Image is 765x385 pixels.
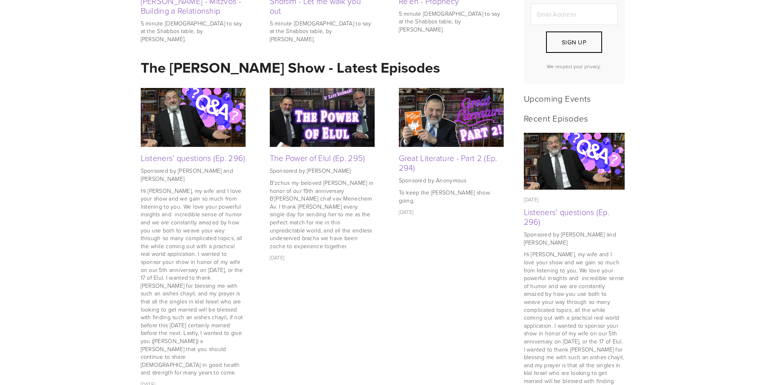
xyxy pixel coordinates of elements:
[524,113,625,123] h2: Recent Episodes
[141,187,246,377] p: Hi [PERSON_NAME], my wife and I love your show and we gain so much from listening to you. We love...
[141,83,246,153] img: Listeners' questions (Ep. 296)
[562,38,586,46] span: Sign Up
[141,152,246,163] a: Listeners' questions (Ep. 296)
[270,167,375,175] p: Sponsored by [PERSON_NAME]
[270,152,365,163] a: The Power of Elul (Ep. 295)
[399,88,504,147] img: Great Literature - Part 2 (Ep. 294)
[531,63,618,70] p: We respect your privacy.
[399,208,414,216] time: [DATE]
[524,196,539,203] time: [DATE]
[270,19,375,43] p: 5 minute [DEMOGRAPHIC_DATA] to say at the Shabbos table, by [PERSON_NAME].
[524,93,625,103] h2: Upcoming Events
[270,179,375,250] p: B'zchus my beloved [PERSON_NAME] in honor of our 19th anniversary B'[PERSON_NAME] chaf vav Menech...
[546,31,602,53] button: Sign Up
[524,206,610,227] a: Listeners' questions (Ep. 296)
[141,19,246,43] p: 5 minute [DEMOGRAPHIC_DATA] to say at the Shabbos table, by [PERSON_NAME].
[270,254,285,261] time: [DATE]
[141,167,246,182] p: Sponsored by [PERSON_NAME] and [PERSON_NAME]
[524,230,625,246] p: Sponsored by [PERSON_NAME] and [PERSON_NAME]
[270,88,375,147] img: The Power of Elul (Ep. 295)
[399,176,504,184] p: Sponsored by Anonymous
[141,88,246,147] a: Listeners' questions (Ep. 296)
[524,133,625,190] a: Listeners' questions (Ep. 296)
[531,4,618,25] input: Email Address
[399,188,504,204] p: To keep the [PERSON_NAME] show going.
[141,57,440,78] strong: The [PERSON_NAME] Show - Latest Episodes
[399,10,504,33] p: 5 minute [DEMOGRAPHIC_DATA] to say at the Shabbos table, by [PERSON_NAME].
[524,128,625,195] img: Listeners' questions (Ep. 296)
[399,152,497,173] a: Great Literature - Part 2 (Ep. 294)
